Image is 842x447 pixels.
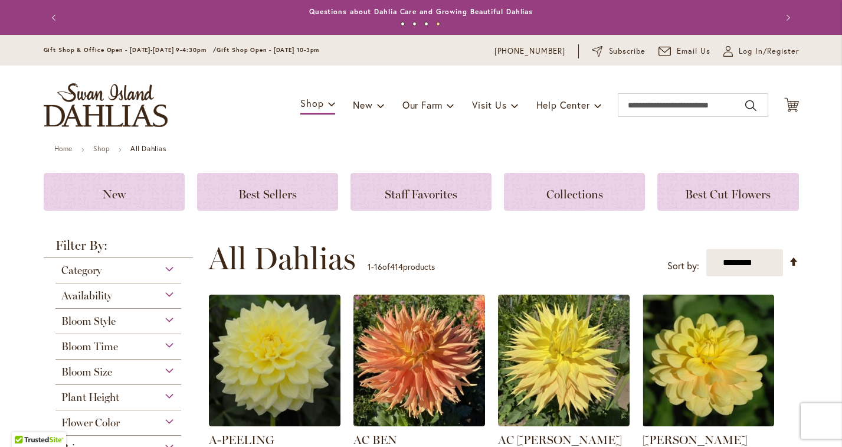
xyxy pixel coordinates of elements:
[498,417,630,429] a: AC Jeri
[130,144,166,153] strong: All Dahlias
[197,173,338,211] a: Best Sellers
[9,405,42,438] iframe: Launch Accessibility Center
[353,433,397,447] a: AC BEN
[592,45,646,57] a: Subscribe
[498,433,622,447] a: AC [PERSON_NAME]
[208,241,356,276] span: All Dahlias
[643,295,774,426] img: AHOY MATEY
[44,46,217,54] span: Gift Shop & Office Open - [DATE]-[DATE] 9-4:30pm /
[44,239,194,258] strong: Filter By:
[739,45,799,57] span: Log In/Register
[424,22,428,26] button: 3 of 4
[61,264,101,277] span: Category
[546,187,603,201] span: Collections
[61,416,120,429] span: Flower Color
[658,45,710,57] a: Email Us
[374,261,382,272] span: 16
[93,144,110,153] a: Shop
[685,187,771,201] span: Best Cut Flowers
[309,7,533,16] a: Questions about Dahlia Care and Growing Beautiful Dahlias
[350,173,492,211] a: Staff Favorites
[300,97,323,109] span: Shop
[353,99,372,111] span: New
[385,187,457,201] span: Staff Favorites
[54,144,73,153] a: Home
[472,99,506,111] span: Visit Us
[61,340,118,353] span: Bloom Time
[353,417,485,429] a: AC BEN
[494,45,566,57] a: [PHONE_NUMBER]
[61,289,112,302] span: Availability
[498,295,630,426] img: AC Jeri
[504,173,645,211] a: Collections
[44,6,67,30] button: Previous
[667,255,699,277] label: Sort by:
[61,315,116,328] span: Bloom Style
[412,22,417,26] button: 2 of 4
[677,45,710,57] span: Email Us
[209,433,274,447] a: A-PEELING
[368,261,371,272] span: 1
[103,187,126,201] span: New
[643,433,748,447] a: [PERSON_NAME]
[209,295,340,426] img: A-Peeling
[609,45,646,57] span: Subscribe
[390,261,403,272] span: 414
[353,295,485,426] img: AC BEN
[217,46,319,54] span: Gift Shop Open - [DATE] 10-3pm
[61,366,112,379] span: Bloom Size
[401,22,405,26] button: 1 of 4
[368,257,435,276] p: - of products
[44,173,185,211] a: New
[723,45,799,57] a: Log In/Register
[402,99,443,111] span: Our Farm
[238,187,297,201] span: Best Sellers
[436,22,440,26] button: 4 of 4
[61,391,119,404] span: Plant Height
[44,83,168,127] a: store logo
[657,173,798,211] a: Best Cut Flowers
[643,417,774,429] a: AHOY MATEY
[775,6,799,30] button: Next
[209,417,340,429] a: A-Peeling
[536,99,590,111] span: Help Center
